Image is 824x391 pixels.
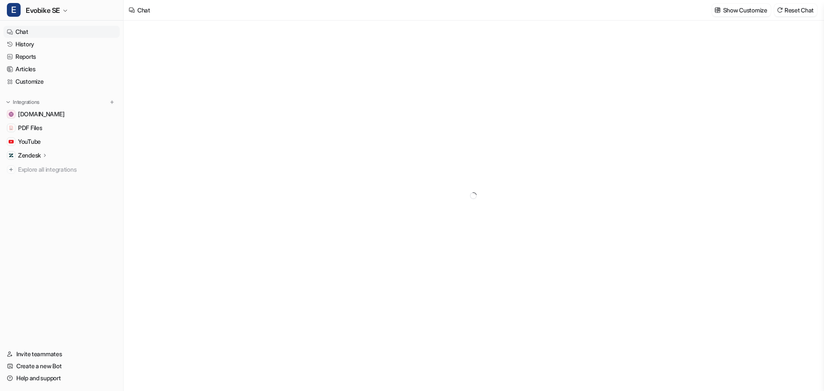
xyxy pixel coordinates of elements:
img: reset [777,7,783,13]
p: Integrations [13,99,39,106]
span: [DOMAIN_NAME] [18,110,64,118]
div: Chat [137,6,150,15]
a: YouTubeYouTube [3,136,120,148]
span: PDF Files [18,124,42,132]
a: Chat [3,26,120,38]
a: PDF FilesPDF Files [3,122,120,134]
button: Reset Chat [774,4,817,16]
a: Reports [3,51,120,63]
img: PDF Files [9,125,14,130]
button: Integrations [3,98,42,106]
button: Show Customize [712,4,771,16]
a: Customize [3,76,120,88]
img: customize [715,7,721,13]
a: History [3,38,120,50]
img: menu_add.svg [109,99,115,105]
a: www.evobike.se[DOMAIN_NAME] [3,108,120,120]
img: YouTube [9,139,14,144]
a: Invite teammates [3,348,120,360]
img: explore all integrations [7,165,15,174]
a: Articles [3,63,120,75]
a: Create a new Bot [3,360,120,372]
span: Explore all integrations [18,163,116,176]
span: E [7,3,21,17]
p: Zendesk [18,151,41,160]
a: Help and support [3,372,120,384]
span: YouTube [18,137,41,146]
span: Evobike SE [26,4,60,16]
img: expand menu [5,99,11,105]
p: Show Customize [723,6,767,15]
img: www.evobike.se [9,112,14,117]
a: Explore all integrations [3,164,120,176]
img: Zendesk [9,153,14,158]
